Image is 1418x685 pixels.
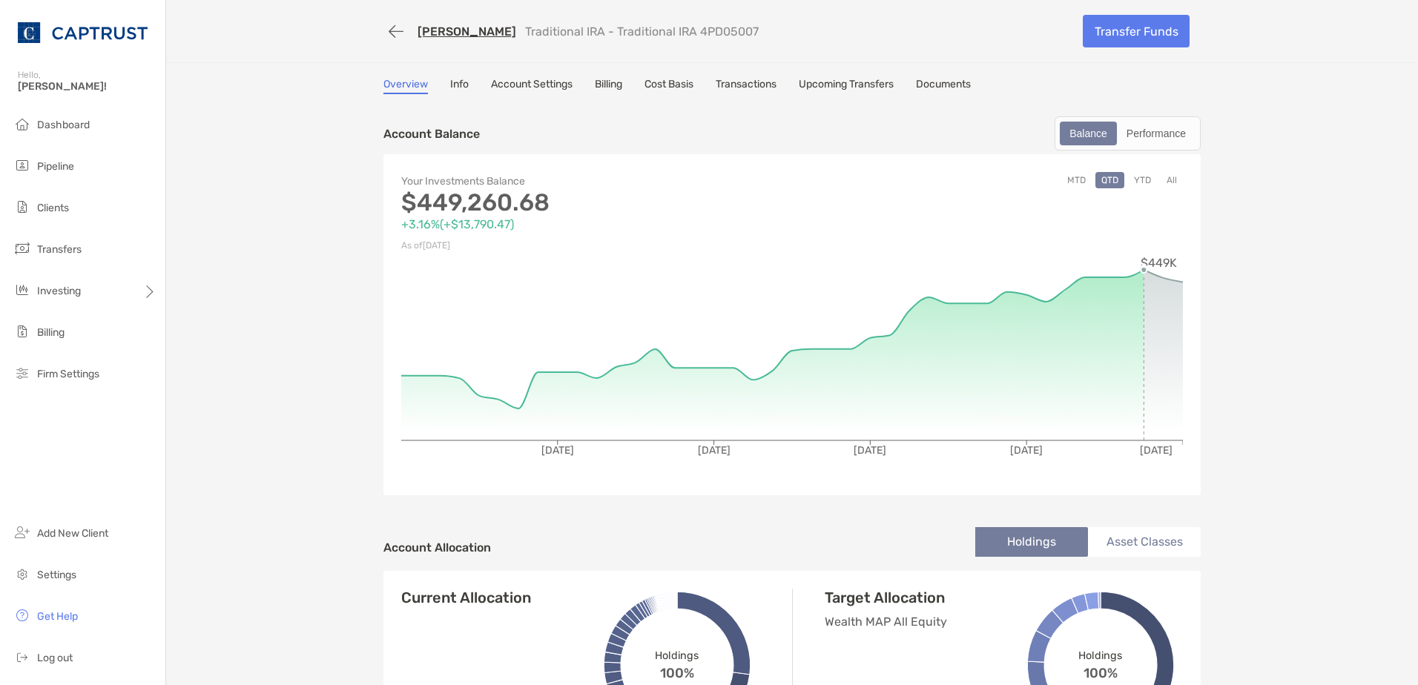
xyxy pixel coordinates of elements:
div: Balance [1061,123,1115,144]
img: settings icon [13,565,31,583]
tspan: $449K [1141,256,1177,270]
span: [PERSON_NAME]! [18,80,156,93]
span: Firm Settings [37,368,99,380]
span: Holdings [1078,649,1122,661]
span: Investing [37,285,81,297]
img: get-help icon [13,606,31,624]
span: Log out [37,652,73,664]
p: Traditional IRA - Traditional IRA 4PD05007 [525,24,759,39]
h4: Account Allocation [383,540,491,555]
img: CAPTRUST Logo [18,6,148,59]
span: Get Help [37,610,78,623]
a: Transfer Funds [1083,15,1190,47]
a: Transactions [716,78,776,94]
a: Documents [916,78,971,94]
span: 100% [660,661,694,681]
button: QTD [1095,172,1124,188]
span: Add New Client [37,527,108,540]
img: pipeline icon [13,156,31,174]
img: add_new_client icon [13,523,31,541]
h4: Target Allocation [825,589,1055,606]
span: Settings [37,569,76,581]
a: Overview [383,78,428,94]
a: Cost Basis [644,78,693,94]
tspan: [DATE] [1010,444,1043,457]
span: Transfers [37,243,82,256]
button: MTD [1061,172,1092,188]
tspan: [DATE] [541,444,574,457]
a: Billing [595,78,622,94]
button: YTD [1128,172,1157,188]
span: Holdings [655,649,699,661]
img: dashboard icon [13,115,31,133]
a: Info [450,78,469,94]
p: Your Investments Balance [401,172,792,191]
span: Pipeline [37,160,74,173]
span: Billing [37,326,65,339]
img: logout icon [13,648,31,666]
tspan: [DATE] [698,444,731,457]
a: Account Settings [491,78,573,94]
h4: Current Allocation [401,589,531,606]
img: billing icon [13,322,31,340]
div: segmented control [1055,116,1201,150]
tspan: [DATE] [854,444,886,457]
li: Asset Classes [1088,527,1201,557]
span: Dashboard [37,119,90,131]
p: $449,260.68 [401,193,792,212]
p: Wealth MAP All Equity [825,612,1055,631]
img: investing icon [13,281,31,299]
img: transfers icon [13,239,31,257]
tspan: [DATE] [1140,444,1173,457]
img: firm-settings icon [13,364,31,382]
a: [PERSON_NAME] [418,24,516,39]
p: As of [DATE] [401,236,792,255]
div: Performance [1118,123,1194,144]
li: Holdings [975,527,1088,557]
img: clients icon [13,198,31,216]
a: Upcoming Transfers [799,78,894,94]
span: 100% [1084,661,1118,681]
span: Clients [37,202,69,214]
p: Account Balance [383,125,480,143]
p: +3.16% ( +$13,790.47 ) [401,215,792,234]
button: All [1161,172,1183,188]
